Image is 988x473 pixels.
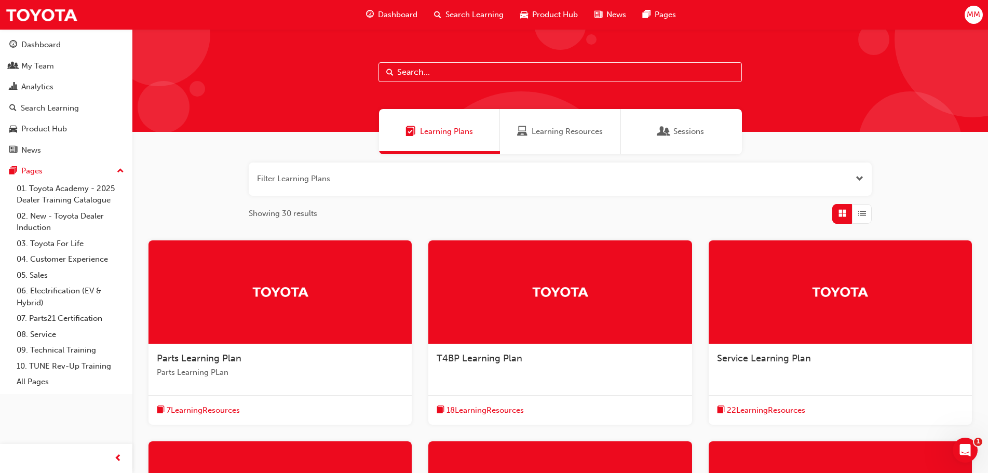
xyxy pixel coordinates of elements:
span: T4BP Learning Plan [437,353,522,364]
input: Search... [378,62,742,82]
a: All Pages [12,374,128,390]
span: Sessions [659,126,669,138]
span: Dashboard [378,9,417,21]
a: Learning PlansLearning Plans [379,109,500,154]
span: chart-icon [9,83,17,92]
span: 22 Learning Resources [727,404,805,416]
div: Pages [21,165,43,177]
a: 09. Technical Training [12,342,128,358]
button: Open the filter [856,173,863,185]
a: Learning ResourcesLearning Resources [500,109,621,154]
span: Learning Plans [420,126,473,138]
a: car-iconProduct Hub [512,4,586,25]
a: News [4,141,128,160]
div: News [21,144,41,156]
span: search-icon [9,104,17,113]
span: search-icon [434,8,441,21]
span: Service Learning Plan [717,353,811,364]
button: Pages [4,161,128,181]
a: TrakT4BP Learning Planbook-icon18LearningResources [428,240,692,425]
span: news-icon [9,146,17,155]
img: Trak [532,282,589,301]
div: Search Learning [21,102,79,114]
span: car-icon [520,8,528,21]
a: 10. TUNE Rev-Up Training [12,358,128,374]
a: 07. Parts21 Certification [12,310,128,327]
span: car-icon [9,125,17,134]
a: Dashboard [4,35,128,55]
a: Product Hub [4,119,128,139]
span: 18 Learning Resources [446,404,524,416]
a: pages-iconPages [634,4,684,25]
a: SessionsSessions [621,109,742,154]
button: DashboardMy TeamAnalyticsSearch LearningProduct HubNews [4,33,128,161]
a: 02. New - Toyota Dealer Induction [12,208,128,236]
a: TrakParts Learning PlanParts Learning PLanbook-icon7LearningResources [148,240,412,425]
span: Parts Learning PLan [157,367,403,379]
span: Product Hub [532,9,578,21]
span: book-icon [157,404,165,417]
a: 05. Sales [12,267,128,283]
span: Pages [655,9,676,21]
div: Dashboard [21,39,61,51]
span: guage-icon [366,8,374,21]
span: News [606,9,626,21]
img: Trak [252,282,309,301]
span: up-icon [117,165,124,178]
a: Search Learning [4,99,128,118]
img: Trak [5,3,78,26]
a: guage-iconDashboard [358,4,426,25]
a: Analytics [4,77,128,97]
img: Trak [811,282,869,301]
button: book-icon7LearningResources [157,404,240,417]
a: TrakService Learning Planbook-icon22LearningResources [709,240,972,425]
span: 1 [974,438,982,446]
span: Sessions [673,126,704,138]
span: Learning Resources [532,126,603,138]
span: Grid [838,208,846,220]
span: Learning Plans [405,126,416,138]
div: Product Hub [21,123,67,135]
span: news-icon [594,8,602,21]
button: MM [965,6,983,24]
span: prev-icon [114,452,122,465]
a: 04. Customer Experience [12,251,128,267]
a: My Team [4,57,128,76]
span: pages-icon [9,167,17,176]
a: 08. Service [12,327,128,343]
span: people-icon [9,62,17,71]
iframe: Intercom live chat [953,438,978,463]
button: book-icon18LearningResources [437,404,524,417]
span: Showing 30 results [249,208,317,220]
span: Search Learning [445,9,504,21]
a: search-iconSearch Learning [426,4,512,25]
button: book-icon22LearningResources [717,404,805,417]
a: 01. Toyota Academy - 2025 Dealer Training Catalogue [12,181,128,208]
div: My Team [21,60,54,72]
a: 06. Electrification (EV & Hybrid) [12,283,128,310]
span: guage-icon [9,40,17,50]
div: Analytics [21,81,53,93]
span: Learning Resources [517,126,527,138]
a: 03. Toyota For Life [12,236,128,252]
span: book-icon [717,404,725,417]
span: 7 Learning Resources [167,404,240,416]
span: pages-icon [643,8,651,21]
span: MM [967,9,980,21]
a: news-iconNews [586,4,634,25]
span: book-icon [437,404,444,417]
span: List [858,208,866,220]
span: Parts Learning Plan [157,353,241,364]
span: Search [386,66,394,78]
